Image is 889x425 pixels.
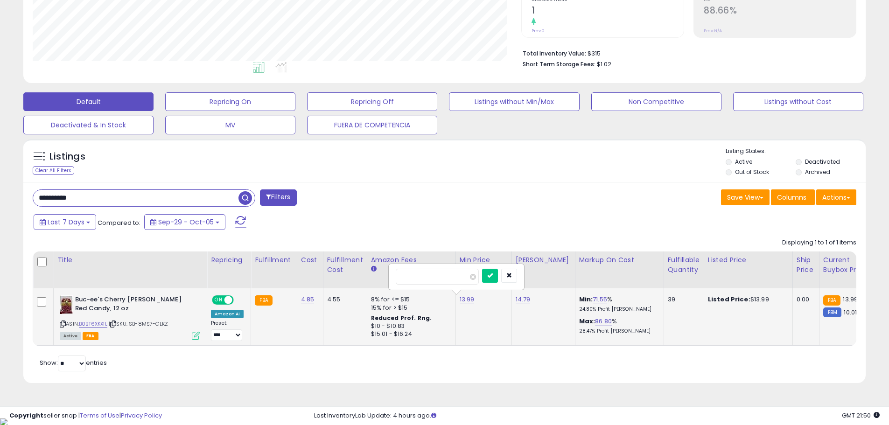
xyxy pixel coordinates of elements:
div: Ship Price [797,255,815,275]
b: Min: [579,295,593,304]
label: Deactivated [805,158,840,166]
div: % [579,295,657,313]
small: FBA [255,295,272,306]
h2: 88.66% [704,5,856,18]
div: 4.55 [327,295,360,304]
th: The percentage added to the cost of goods (COGS) that forms the calculator for Min & Max prices. [575,251,664,288]
small: Prev: N/A [704,28,722,34]
span: $1.02 [597,60,611,69]
small: FBM [823,307,841,317]
div: Amazon AI [211,310,244,318]
div: [PERSON_NAME] [516,255,571,265]
div: Amazon Fees [371,255,452,265]
p: Listing States: [726,147,866,156]
span: Compared to: [98,218,140,227]
button: Repricing Off [307,92,437,111]
p: 28.47% Profit [PERSON_NAME] [579,328,657,334]
span: 10.01 [844,308,857,317]
a: 71.55 [593,295,607,304]
span: | SKU: SB-8MS7-GLKZ [109,320,168,327]
div: ASIN: [60,295,200,339]
div: Cost [301,255,319,265]
span: OFF [232,296,247,304]
span: Last 7 Days [48,217,84,227]
div: Displaying 1 to 1 of 1 items [782,238,856,247]
div: % [579,317,657,334]
button: Columns [771,189,815,205]
div: Preset: [211,320,244,341]
div: 8% for <= $15 [371,295,448,304]
button: Deactivated & In Stock [23,116,154,134]
span: FBA [83,332,98,340]
b: Reduced Prof. Rng. [371,314,432,322]
div: Fulfillment Cost [327,255,363,275]
b: Total Inventory Value: [523,49,586,57]
li: $315 [523,47,849,58]
b: Max: [579,317,595,326]
button: Default [23,92,154,111]
button: MV [165,116,295,134]
div: Markup on Cost [579,255,660,265]
label: Active [735,158,752,166]
span: Columns [777,193,806,202]
div: Title [57,255,203,265]
div: Listed Price [708,255,789,265]
button: Non Competitive [591,92,721,111]
div: Repricing [211,255,247,265]
b: Buc-ee's Cherry [PERSON_NAME] Red Candy, 12 oz [75,295,189,315]
h2: 1 [532,5,684,18]
span: 2025-10-13 21:50 GMT [842,411,880,420]
button: Repricing On [165,92,295,111]
a: Privacy Policy [121,411,162,420]
a: 4.85 [301,295,315,304]
small: FBA [823,295,840,306]
div: Clear All Filters [33,166,74,175]
h5: Listings [49,150,85,163]
div: 15% for > $15 [371,304,448,312]
div: $10 - $10.83 [371,322,448,330]
b: Listed Price: [708,295,750,304]
button: Filters [260,189,296,206]
div: 0.00 [797,295,812,304]
div: $15.01 - $16.24 [371,330,448,338]
a: Terms of Use [80,411,119,420]
label: Archived [805,168,830,176]
div: 39 [668,295,697,304]
button: FUERA DE COMPETENCIA [307,116,437,134]
div: $13.99 [708,295,785,304]
div: Fulfillable Quantity [668,255,700,275]
button: Listings without Cost [733,92,863,111]
div: Min Price [460,255,508,265]
span: Sep-29 - Oct-05 [158,217,214,227]
strong: Copyright [9,411,43,420]
div: Last InventoryLab Update: 4 hours ago. [314,411,880,420]
div: seller snap | | [9,411,162,420]
button: Last 7 Days [34,214,96,230]
span: 13.99 [843,295,858,304]
button: Save View [721,189,770,205]
span: All listings currently available for purchase on Amazon [60,332,81,340]
p: 24.80% Profit [PERSON_NAME] [579,306,657,313]
button: Actions [816,189,856,205]
a: B0BT6XKX1L [79,320,107,328]
small: Amazon Fees. [371,265,377,273]
div: Fulfillment [255,255,293,265]
a: 13.99 [460,295,475,304]
button: Listings without Min/Max [449,92,579,111]
b: Short Term Storage Fees: [523,60,595,68]
span: ON [213,296,224,304]
button: Sep-29 - Oct-05 [144,214,225,230]
small: Prev: 0 [532,28,545,34]
a: 14.79 [516,295,531,304]
span: Show: entries [40,358,107,367]
label: Out of Stock [735,168,769,176]
div: Current Buybox Price [823,255,871,275]
a: 86.80 [595,317,612,326]
img: 41CA9L29XbL._SL40_.jpg [60,295,73,314]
